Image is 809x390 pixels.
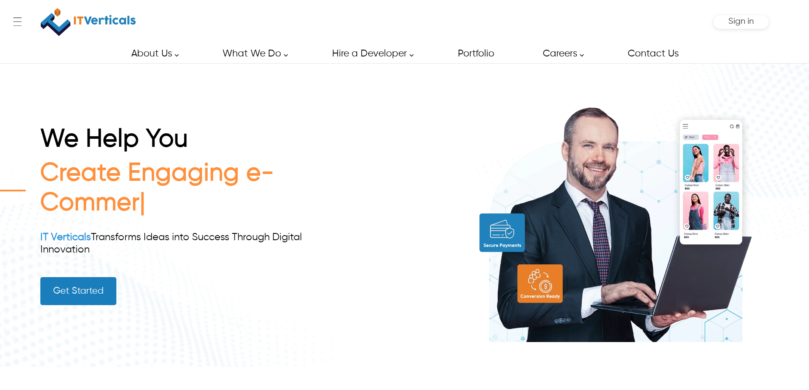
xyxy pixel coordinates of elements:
[121,44,183,63] a: About Us
[728,17,754,26] span: Sign in
[40,125,332,159] h1: We Help You
[41,4,136,40] img: IT Verticals Inc
[728,20,754,25] a: Sign in
[533,44,589,63] a: Careers
[40,4,136,40] a: IT Verticals Inc
[40,231,332,256] div: Transforms Ideas into Success Through Digital Innovation
[618,44,688,63] a: Contact Us
[40,277,116,305] a: Get Started
[213,44,293,63] a: What We Do
[40,232,91,242] a: IT Verticals
[448,44,503,63] a: Portfolio
[40,161,274,216] span: Create Engaging e-Commer
[463,87,769,342] img: build
[322,44,418,63] a: Hire a Developer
